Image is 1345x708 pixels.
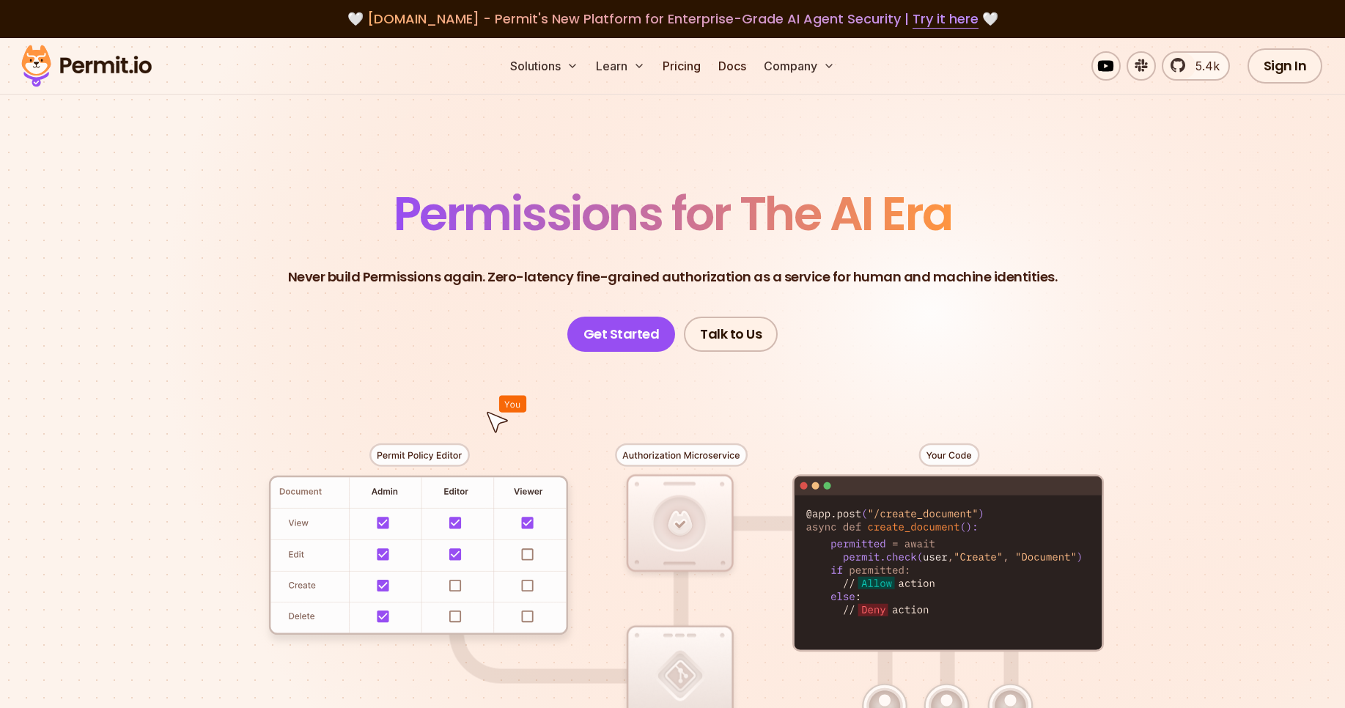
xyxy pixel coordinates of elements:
button: Solutions [504,51,584,81]
a: 5.4k [1162,51,1230,81]
div: 🤍 🤍 [35,9,1310,29]
a: Get Started [567,317,676,352]
p: Never build Permissions again. Zero-latency fine-grained authorization as a service for human and... [288,267,1058,287]
button: Company [758,51,841,81]
span: Permissions for The AI Era [394,181,952,246]
a: Docs [712,51,752,81]
span: [DOMAIN_NAME] - Permit's New Platform for Enterprise-Grade AI Agent Security | [367,10,979,28]
button: Learn [590,51,651,81]
a: Talk to Us [684,317,778,352]
a: Sign In [1248,48,1323,84]
a: Try it here [913,10,979,29]
img: Permit logo [15,41,158,91]
span: 5.4k [1187,57,1220,75]
a: Pricing [657,51,707,81]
